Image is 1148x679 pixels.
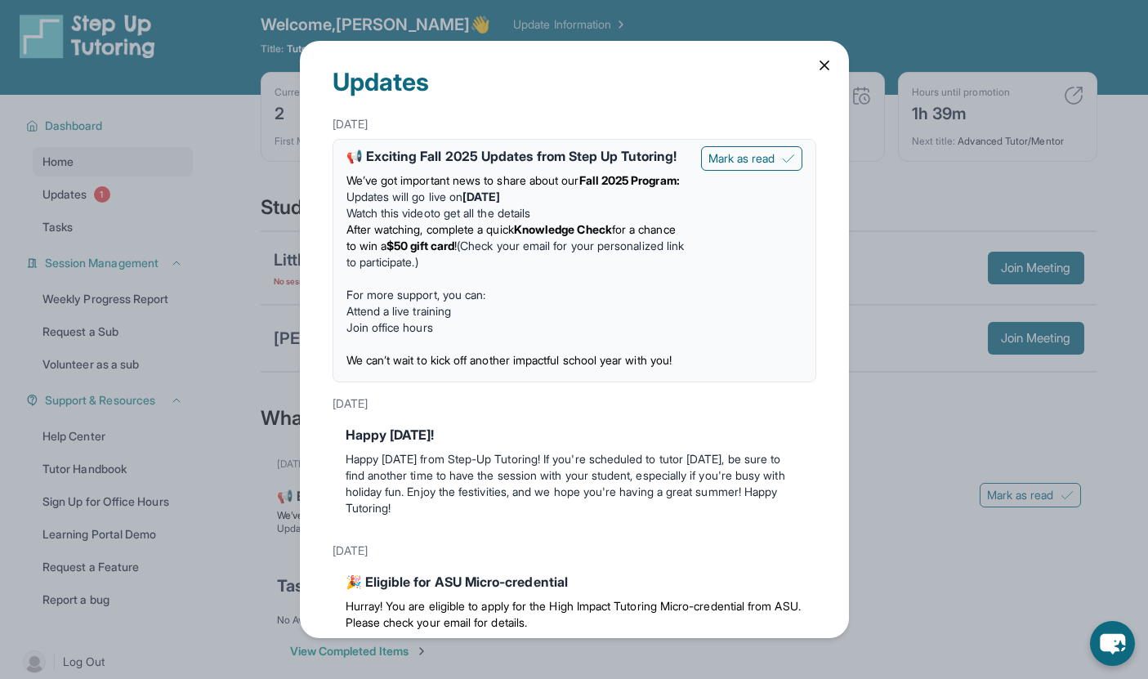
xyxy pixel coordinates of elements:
div: 🎉 Eligible for ASU Micro-credential [346,572,803,592]
li: to get all the details [346,205,688,221]
div: [DATE] [333,389,816,418]
span: After watching, complete a quick [346,222,514,236]
div: Updates [333,41,816,109]
div: Happy [DATE]! [346,425,803,444]
li: (Check your email for your personalized link to participate.) [346,221,688,270]
span: ! [454,239,457,252]
span: Hurray! You are eligible to apply for the High Impact Tutoring Micro-credential from ASU. Please ... [346,599,801,629]
strong: Knowledge Check [514,222,612,236]
button: chat-button [1090,621,1135,666]
strong: Fall 2025 Program: [579,173,680,187]
p: Happy [DATE] from Step-Up Tutoring! If you're scheduled to tutor [DATE], be sure to find another ... [346,451,803,516]
button: Mark as read [701,146,802,171]
a: Join office hours [346,320,433,334]
a: Watch this video [346,206,431,220]
strong: [DATE] [462,190,500,203]
a: Attend a live training [346,304,452,318]
div: [DATE] [333,536,816,565]
span: We’ve got important news to share about our [346,173,579,187]
img: Mark as read [782,152,795,165]
div: [DATE] [333,109,816,139]
span: We can’t wait to kick off another impactful school year with you! [346,353,672,367]
li: Updates will go live on [346,189,688,205]
p: For more support, you can: [346,287,688,303]
strong: $50 gift card [386,239,454,252]
div: 📢 Exciting Fall 2025 Updates from Step Up Tutoring! [346,146,688,166]
span: Mark as read [708,150,775,167]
